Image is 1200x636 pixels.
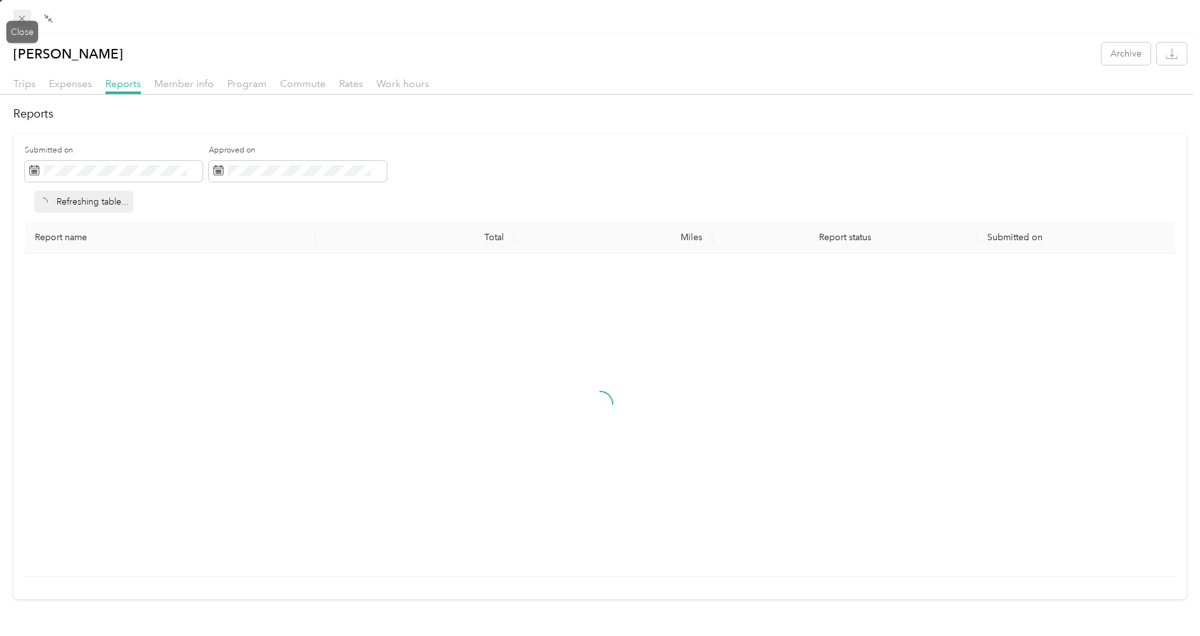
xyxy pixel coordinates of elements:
[209,145,387,156] label: Approved on
[977,222,1176,254] th: Submitted on
[34,191,133,213] div: Refreshing table...
[13,43,123,65] p: [PERSON_NAME]
[227,78,267,90] span: Program
[49,78,92,90] span: Expenses
[13,78,36,90] span: Trips
[13,105,1187,123] h2: Reports
[1129,565,1200,636] iframe: Everlance-gr Chat Button Frame
[25,145,203,156] label: Submitted on
[154,78,214,90] span: Member info
[326,232,504,243] div: Total
[105,78,141,90] span: Reports
[25,222,316,254] th: Report name
[377,78,429,90] span: Work hours
[1102,43,1150,65] button: Archive
[280,78,326,90] span: Commute
[6,21,38,43] div: Close
[524,232,703,243] div: Miles
[339,78,363,90] span: Rates
[723,232,967,243] span: Report status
